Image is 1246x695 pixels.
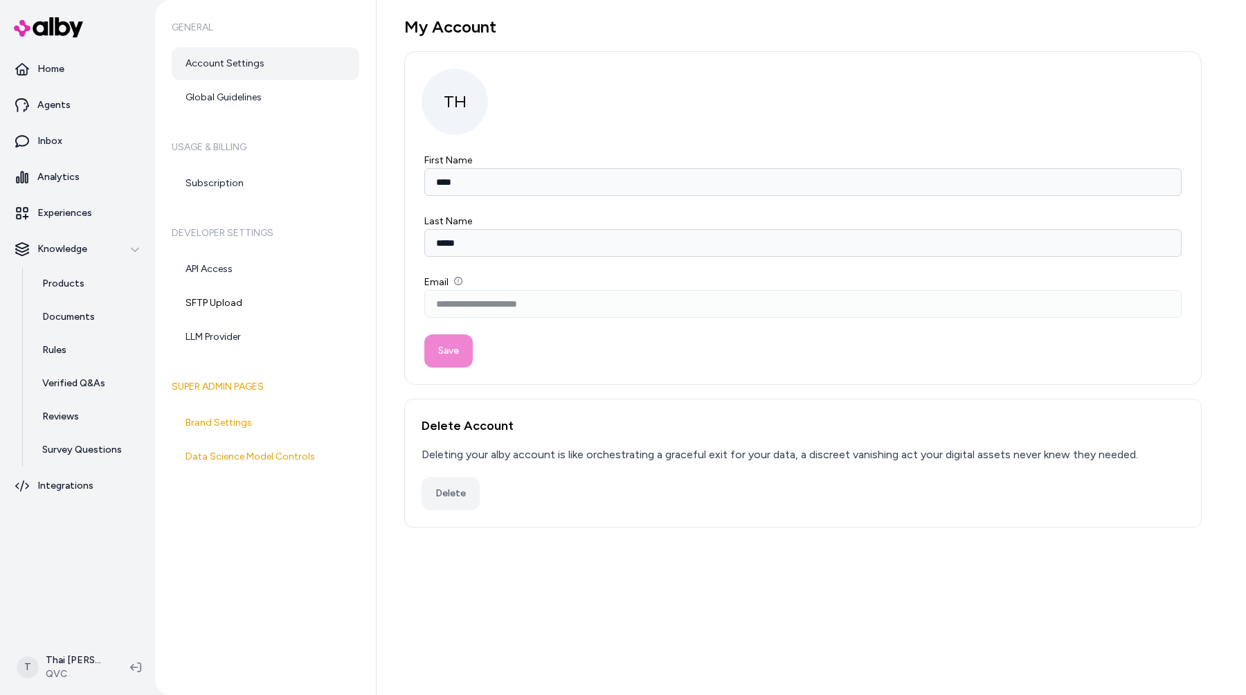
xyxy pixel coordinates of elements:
a: Inbox [6,125,150,158]
a: Analytics [6,161,150,194]
span: QVC [46,667,108,681]
a: Global Guidelines [172,81,359,114]
p: Documents [42,310,95,324]
a: Reviews [28,400,150,433]
button: Delete [422,477,480,510]
p: Reviews [42,410,79,424]
a: Documents [28,300,150,334]
a: API Access [172,253,359,286]
a: Integrations [6,469,150,503]
h6: General [172,8,359,47]
a: Brand Settings [172,406,359,440]
h1: My Account [404,17,1202,37]
button: TThai [PERSON_NAME]QVC [8,645,119,689]
a: SFTP Upload [172,287,359,320]
p: Integrations [37,479,93,493]
button: Knowledge [6,233,150,266]
label: Last Name [424,215,472,227]
a: Data Science Model Controls [172,440,359,473]
a: Verified Q&As [28,367,150,400]
p: Products [42,277,84,291]
a: Home [6,53,150,86]
h6: Usage & Billing [172,128,359,167]
h6: Super Admin Pages [172,368,359,406]
a: Experiences [6,197,150,230]
span: TH [422,69,488,135]
p: Knowledge [37,242,87,256]
a: LLM Provider [172,321,359,354]
a: Products [28,267,150,300]
span: T [17,656,39,678]
a: Rules [28,334,150,367]
p: Inbox [37,134,62,148]
label: First Name [424,154,472,166]
p: Rules [42,343,66,357]
p: Home [37,62,64,76]
p: Experiences [37,206,92,220]
p: Survey Questions [42,443,122,457]
img: alby Logo [14,17,83,37]
h6: Developer Settings [172,214,359,253]
p: Analytics [37,170,80,184]
label: Email [424,276,462,288]
p: Thai [PERSON_NAME] [46,653,108,667]
div: Deleting your alby account is like orchestrating a graceful exit for your data, a discreet vanish... [422,446,1138,463]
button: Email [454,277,462,285]
a: Account Settings [172,47,359,80]
a: Subscription [172,167,359,200]
a: Survey Questions [28,433,150,467]
h2: Delete Account [422,416,1184,435]
p: Verified Q&As [42,377,105,390]
a: Agents [6,89,150,122]
p: Agents [37,98,71,112]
